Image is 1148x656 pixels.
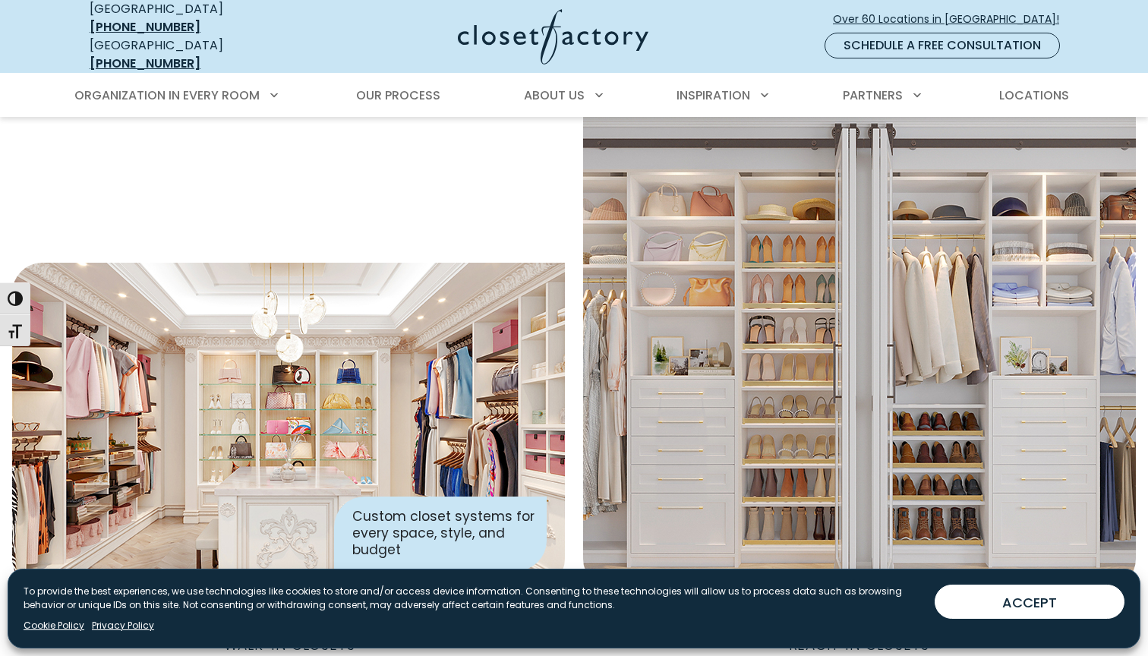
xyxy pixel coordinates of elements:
[833,11,1071,27] span: Over 60 Locations in [GEOGRAPHIC_DATA]!
[90,36,310,73] div: [GEOGRAPHIC_DATA]
[12,263,565,589] img: Closet Factory designed closet
[356,87,440,104] span: Our Process
[24,585,922,612] p: To provide the best experiences, we use technologies like cookies to store and/or access device i...
[74,87,260,104] span: Organization in Every Room
[334,497,547,571] div: Custom closet systems for every space, style, and budget
[999,87,1069,104] span: Locations
[90,18,200,36] a: [PHONE_NUMBER]
[825,33,1060,58] a: Schedule a Free Consultation
[64,74,1084,117] nav: Primary Menu
[676,87,750,104] span: Inspiration
[458,9,648,65] img: Closet Factory Logo
[843,87,903,104] span: Partners
[90,55,200,72] a: [PHONE_NUMBER]
[92,619,154,632] a: Privacy Policy
[524,87,585,104] span: About Us
[832,6,1072,33] a: Over 60 Locations in [GEOGRAPHIC_DATA]!
[24,619,84,632] a: Cookie Policy
[935,585,1124,619] button: ACCEPT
